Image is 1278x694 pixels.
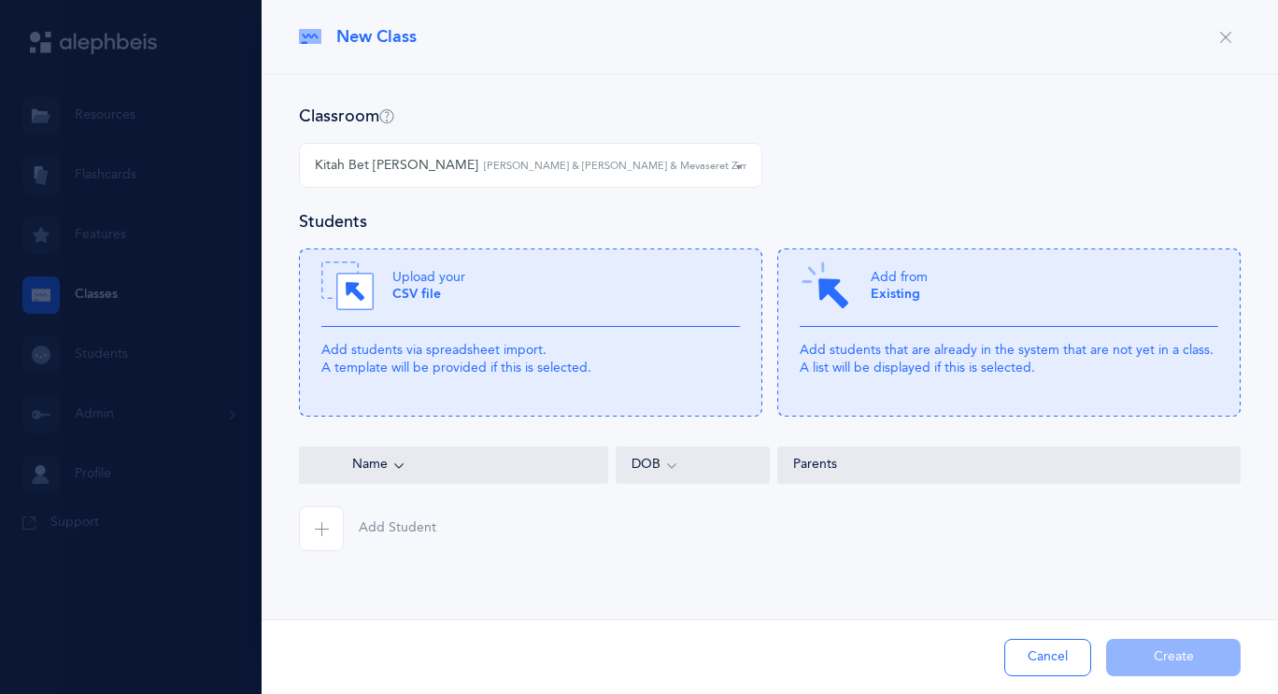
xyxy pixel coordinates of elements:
[484,159,893,175] small: [PERSON_NAME] & [PERSON_NAME] & Mevaseret Zimerman, Kriah Orange Level • A
[315,456,388,474] span: Name
[315,156,746,176] div: Kitah Bet [PERSON_NAME]
[632,455,755,475] div: DOB
[321,260,374,312] img: Drag.svg
[871,287,920,302] b: Existing
[336,25,417,49] span: New Class
[392,287,441,302] b: CSV file
[299,143,762,188] button: Kitah Bet Lavan Leah Levy & Lean Biton & Mevaseret Zimerman, Kriah Orange Level • A
[1004,639,1091,676] button: Cancel
[299,105,394,128] h4: Classroom
[299,506,436,551] button: Add Student
[359,519,436,538] span: Add Student
[392,269,465,303] p: Upload your
[800,260,852,312] img: Click.svg
[321,342,740,375] p: Add students via spreadsheet import. A template will be provided if this is selected.
[793,456,1225,474] div: Parents
[299,210,367,234] h4: Students
[871,269,928,303] p: Add from
[800,342,1218,375] p: Add students that are already in the system that are not yet in a class. A list will be displayed...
